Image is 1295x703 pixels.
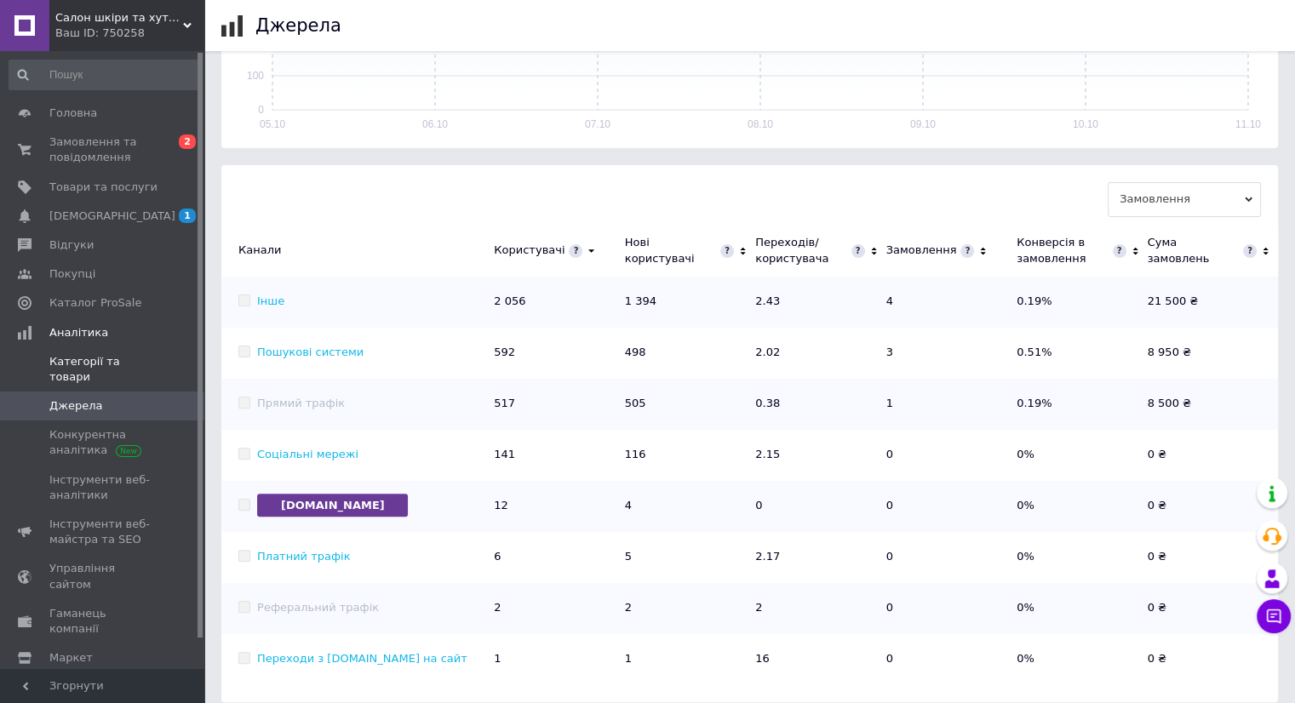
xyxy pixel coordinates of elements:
[625,532,755,583] td: 5
[1017,583,1147,634] td: 0%
[494,583,624,634] td: 2
[258,104,264,116] text: 0
[625,379,755,430] td: 505
[755,583,885,634] td: 2
[625,481,755,532] td: 4
[748,118,773,130] text: 08.10
[625,277,755,328] td: 1 394
[886,583,1017,634] td: 0
[755,481,885,532] td: 0
[55,26,204,41] div: Ваш ID: 750258
[257,448,358,460] a: Соціальні мережі
[494,277,624,328] td: 2 056
[49,134,158,165] span: Замовлення та повідомлення
[1148,583,1278,634] td: 0 ₴
[755,379,885,430] td: 0.38
[1017,634,1147,685] td: 0%
[1017,235,1108,266] div: Конверсія в замовлення
[179,209,196,223] span: 1
[886,430,1017,481] td: 0
[257,494,408,517] span: [DOMAIN_NAME]
[49,180,158,195] span: Товари та послуги
[755,430,885,481] td: 2.15
[257,550,351,563] a: Платний трафік
[179,134,196,149] span: 2
[49,325,108,340] span: Аналітика
[755,235,846,266] div: Переходів/користувача
[755,634,885,685] td: 16
[886,532,1017,583] td: 0
[247,70,264,82] text: 100
[257,652,467,665] a: Переходи з [DOMAIN_NAME] на сайт
[49,398,102,414] span: Джерела
[886,379,1017,430] td: 1
[49,106,97,121] span: Головна
[49,266,95,282] span: Покупці
[257,396,345,411] div: Прямий трафік
[49,295,141,311] span: Каталог ProSale
[886,243,957,258] div: Замовлення
[49,354,158,385] span: Категорії та товари
[625,328,755,379] td: 498
[1148,379,1278,430] td: 8 500 ₴
[49,237,94,253] span: Відгуки
[1108,182,1261,216] span: Замовлення
[1148,328,1278,379] td: 8 950 ₴
[49,472,158,503] span: Інструменти веб-аналітики
[1017,430,1147,481] td: 0%
[1073,118,1098,130] text: 10.10
[886,481,1017,532] td: 0
[755,328,885,379] td: 2.02
[55,10,183,26] span: Салон шкіри та хутра "СВІТЛАНА"
[221,243,485,258] div: Канали
[1148,634,1278,685] td: 0 ₴
[585,118,610,130] text: 07.10
[1017,277,1147,328] td: 0.19%
[1148,430,1278,481] td: 0 ₴
[1148,481,1278,532] td: 0 ₴
[494,532,624,583] td: 6
[494,634,624,685] td: 1
[494,243,564,258] div: Користувачі
[1017,379,1147,430] td: 0.19%
[1017,532,1147,583] td: 0%
[257,294,284,307] a: Інше
[1017,481,1147,532] td: 0%
[1235,118,1261,130] text: 11.10
[625,235,716,266] div: Нові користувачі
[910,118,936,130] text: 09.10
[49,650,93,666] span: Маркет
[257,600,379,615] div: Реферальний трафік
[260,118,285,130] text: 05.10
[1148,532,1278,583] td: 0 ₴
[494,379,624,430] td: 517
[755,277,885,328] td: 2.43
[9,60,201,90] input: Пошук
[755,532,885,583] td: 2.17
[1257,599,1291,633] button: Чат з покупцем
[1148,235,1239,266] div: Сума замовлень
[257,346,364,358] a: Пошукові системи
[49,561,158,592] span: Управління сайтом
[494,328,624,379] td: 592
[886,328,1017,379] td: 3
[1148,277,1278,328] td: 21 500 ₴
[625,634,755,685] td: 1
[49,427,158,458] span: Конкурентна аналітика
[494,430,624,481] td: 141
[49,606,158,637] span: Гаманець компанії
[886,634,1017,685] td: 0
[49,209,175,224] span: [DEMOGRAPHIC_DATA]
[422,118,448,130] text: 06.10
[1017,328,1147,379] td: 0.51%
[255,15,341,36] h1: Джерела
[494,481,624,532] td: 12
[49,517,158,547] span: Інструменти веб-майстра та SEO
[625,430,755,481] td: 116
[886,277,1017,328] td: 4
[625,583,755,634] td: 2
